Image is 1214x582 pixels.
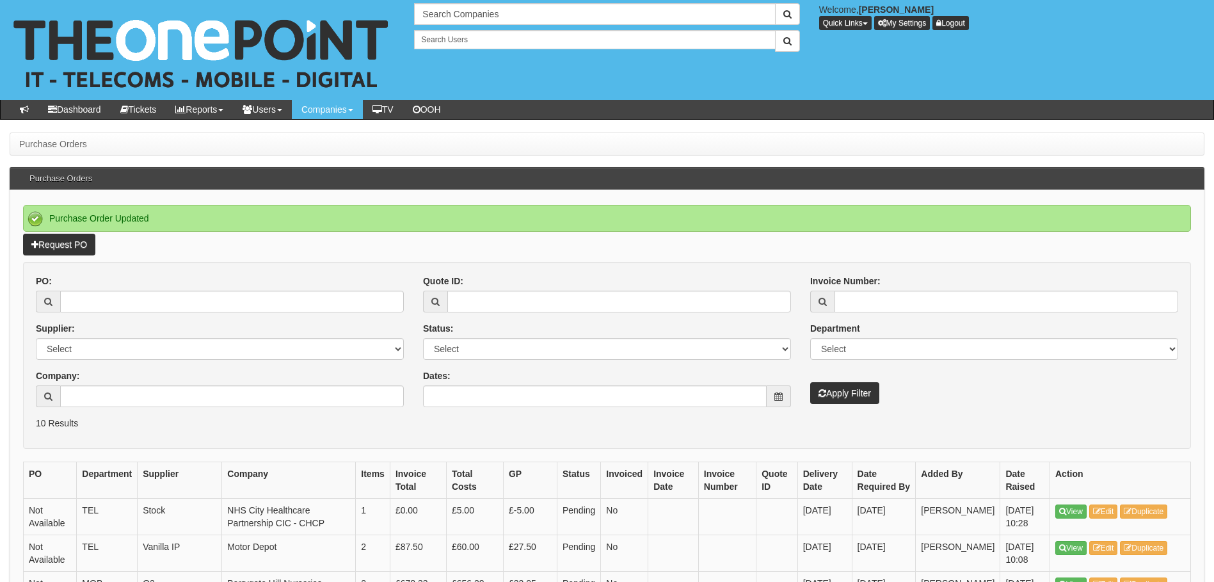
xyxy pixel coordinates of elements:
td: 2 [356,535,390,572]
th: PO [24,462,77,499]
a: Tickets [111,100,166,119]
p: 10 Results [36,417,1178,430]
label: Invoice Number: [810,275,881,287]
a: Request PO [23,234,95,255]
a: Companies [292,100,363,119]
th: Status [557,462,600,499]
td: NHS City Healthcare Partnership CIC - CHCP [222,499,356,535]
td: [DATE] [852,499,916,535]
th: Invoiced [601,462,648,499]
td: No [601,535,648,572]
td: [PERSON_NAME] [916,535,1000,572]
label: Dates: [423,369,451,382]
th: Invoice Date [648,462,699,499]
td: TEL [77,535,138,572]
h3: Purchase Orders [23,168,99,190]
td: Not Available [24,535,77,572]
th: Department [77,462,138,499]
a: My Settings [874,16,930,30]
b: [PERSON_NAME] [859,4,934,15]
a: Reports [166,100,233,119]
th: Invoice Total [390,462,446,499]
th: Date Raised [1000,462,1050,499]
td: Stock [138,499,222,535]
th: GP [503,462,557,499]
div: Welcome, [810,3,1214,30]
td: TEL [77,499,138,535]
li: Purchase Orders [19,138,87,150]
th: Added By [916,462,1000,499]
a: Users [233,100,292,119]
td: Pending [557,535,600,572]
a: View [1055,541,1087,555]
td: Not Available [24,499,77,535]
label: PO: [36,275,52,287]
td: No [601,499,648,535]
th: Quote ID [756,462,797,499]
label: Status: [423,322,453,335]
td: £0.00 [390,499,446,535]
td: Pending [557,499,600,535]
th: Invoice Number [698,462,756,499]
th: Items [356,462,390,499]
td: £5.00 [446,499,503,535]
input: Search Users [414,30,775,49]
a: Edit [1089,541,1118,555]
th: Total Costs [446,462,503,499]
td: 1 [356,499,390,535]
td: [PERSON_NAME] [916,499,1000,535]
td: Motor Depot [222,535,356,572]
td: £27.50 [503,535,557,572]
div: Purchase Order Updated [23,205,1191,232]
a: View [1055,505,1087,519]
a: OOH [403,100,451,119]
td: £60.00 [446,535,503,572]
a: Logout [932,16,969,30]
th: Action [1050,462,1191,499]
th: Delivery Date [797,462,852,499]
th: Date Required By [852,462,916,499]
td: £87.50 [390,535,446,572]
label: Department [810,322,860,335]
td: [DATE] [797,499,852,535]
a: Dashboard [38,100,111,119]
a: Edit [1089,505,1118,519]
label: Company: [36,369,79,382]
th: Supplier [138,462,222,499]
label: Supplier: [36,322,75,335]
td: [DATE] [797,535,852,572]
a: TV [363,100,403,119]
label: Quote ID: [423,275,463,287]
input: Search Companies [414,3,775,25]
td: [DATE] [852,535,916,572]
a: Duplicate [1120,505,1167,519]
button: Apply Filter [810,382,879,404]
td: £-5.00 [503,499,557,535]
td: [DATE] 10:28 [1000,499,1050,535]
td: Vanilla IP [138,535,222,572]
a: Duplicate [1120,541,1167,555]
button: Quick Links [819,16,872,30]
td: [DATE] 10:08 [1000,535,1050,572]
th: Company [222,462,356,499]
